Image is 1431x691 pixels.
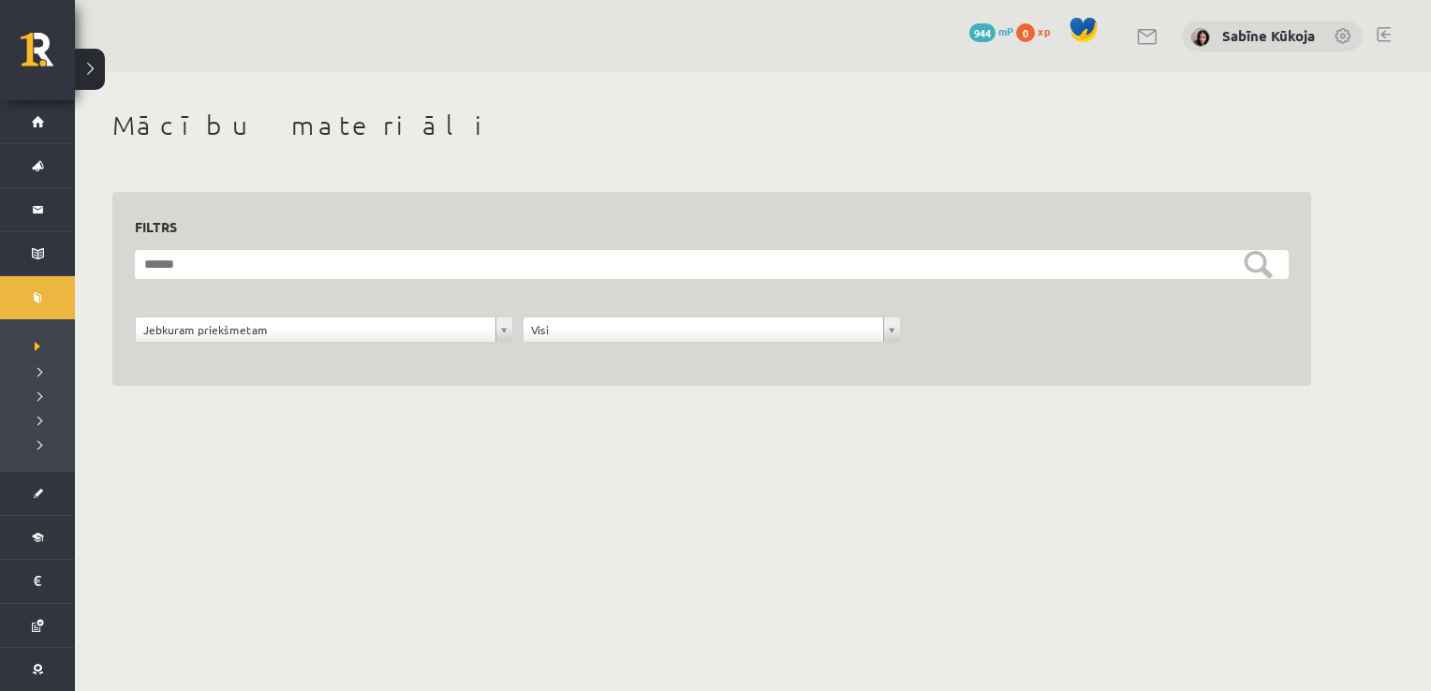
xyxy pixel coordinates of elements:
[531,317,876,342] span: Visi
[136,317,512,342] a: Jebkuram priekšmetam
[524,317,900,342] a: Visi
[1191,28,1210,47] img: Sabīne Kūkoja
[21,33,75,80] a: Rīgas 1. Tālmācības vidusskola
[969,23,996,42] span: 944
[1016,23,1059,38] a: 0 xp
[969,23,1013,38] a: 944 mP
[1038,23,1050,38] span: xp
[143,317,488,342] span: Jebkuram priekšmetam
[112,110,1311,141] h1: Mācību materiāli
[1222,26,1315,45] a: Sabīne Kūkoja
[998,23,1013,38] span: mP
[135,214,1266,240] h3: Filtrs
[1016,23,1035,42] span: 0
